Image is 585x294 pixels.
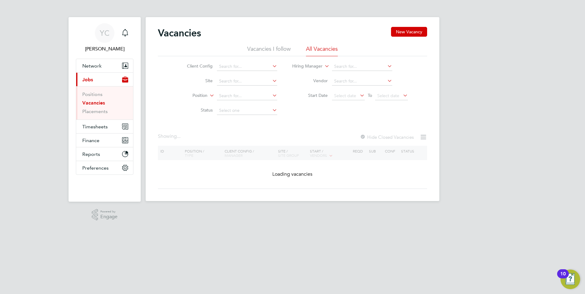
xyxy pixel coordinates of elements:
button: Jobs [76,73,133,86]
a: Powered byEngage [92,209,118,221]
button: Network [76,59,133,72]
span: Jobs [82,77,93,83]
span: Powered by [100,209,117,214]
img: fastbook-logo-retina.png [76,181,133,191]
label: Start Date [292,93,328,98]
label: Client Config [177,63,213,69]
button: Preferences [76,161,133,175]
input: Search for... [332,77,392,86]
span: Select date [334,93,356,98]
label: Hide Closed Vacancies [360,134,414,140]
button: Finance [76,134,133,147]
label: Vendor [292,78,328,83]
li: Vacancies I follow [247,45,291,56]
label: Hiring Manager [287,63,322,69]
h2: Vacancies [158,27,201,39]
label: Site [177,78,213,83]
li: All Vacancies [306,45,338,56]
span: Select date [377,93,399,98]
a: Placements [82,108,108,114]
input: Search for... [217,77,277,86]
input: Search for... [332,62,392,71]
button: Reports [76,147,133,161]
a: Positions [82,91,102,97]
input: Search for... [217,62,277,71]
span: Engage [100,214,117,219]
button: Open Resource Center, 10 new notifications [561,270,580,289]
span: ... [177,133,181,139]
div: 10 [560,274,566,282]
span: Preferences [82,165,109,171]
button: New Vacancy [391,27,427,37]
a: Go to home page [76,181,133,191]
label: Status [177,107,213,113]
span: YC [100,29,110,37]
span: Finance [82,138,99,143]
label: Position [172,93,207,99]
a: Vacancies [82,100,105,106]
span: Network [82,63,102,69]
span: Yazmin Cole [76,45,133,53]
nav: Main navigation [69,17,141,202]
input: Select one [217,106,277,115]
div: Jobs [76,86,133,119]
div: Showing [158,133,182,140]
a: YC[PERSON_NAME] [76,23,133,53]
button: Timesheets [76,120,133,133]
span: Timesheets [82,124,108,130]
span: Reports [82,151,100,157]
input: Search for... [217,92,277,100]
span: To [366,91,374,99]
